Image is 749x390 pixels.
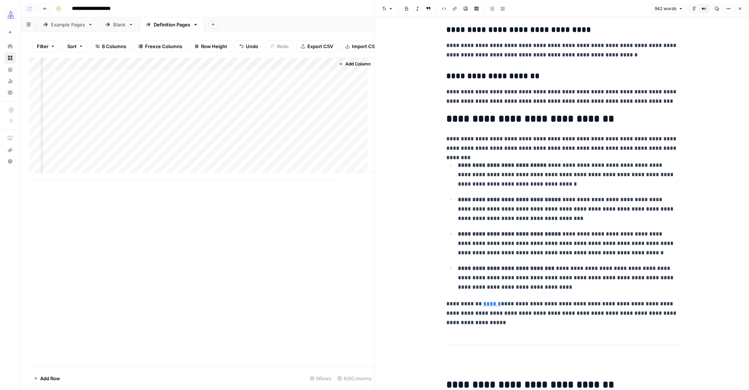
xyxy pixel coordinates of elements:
[277,43,289,50] span: Redo
[4,41,16,52] a: Home
[4,156,16,167] button: Help + Support
[145,43,182,50] span: Freeze Columns
[134,41,187,52] button: Freeze Columns
[5,144,16,155] div: What's new?
[190,41,232,52] button: Row Height
[63,41,88,52] button: Sort
[296,41,338,52] button: Export CSV
[4,75,16,87] a: Usage
[246,43,258,50] span: Undo
[37,17,99,32] a: Example Pages
[113,21,125,28] div: Blank
[102,43,126,50] span: 6 Columns
[4,132,16,144] a: AirOps Academy
[307,43,333,50] span: Export CSV
[40,375,60,382] span: Add Row
[91,41,131,52] button: 6 Columns
[4,52,16,64] a: Browse
[651,4,686,13] button: 942 words
[140,17,204,32] a: Definition Pages
[4,64,16,75] a: Your Data
[335,373,375,384] div: 6/6 Columns
[32,41,60,52] button: Filter
[201,43,227,50] span: Row Height
[37,43,48,50] span: Filter
[51,21,85,28] div: Example Pages
[655,5,676,12] span: 942 words
[4,87,16,98] a: Settings
[352,43,378,50] span: Import CSV
[4,6,16,24] button: Workspace: AirOps Growth
[266,41,293,52] button: Redo
[99,17,140,32] a: Blank
[235,41,263,52] button: Undo
[67,43,77,50] span: Sort
[345,61,371,67] span: Add Column
[29,373,64,384] button: Add Row
[307,373,335,384] div: 8 Rows
[4,8,17,21] img: AirOps Growth Logo
[4,144,16,156] button: What's new?
[341,41,383,52] button: Import CSV
[154,21,190,28] div: Definition Pages
[336,59,374,69] button: Add Column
